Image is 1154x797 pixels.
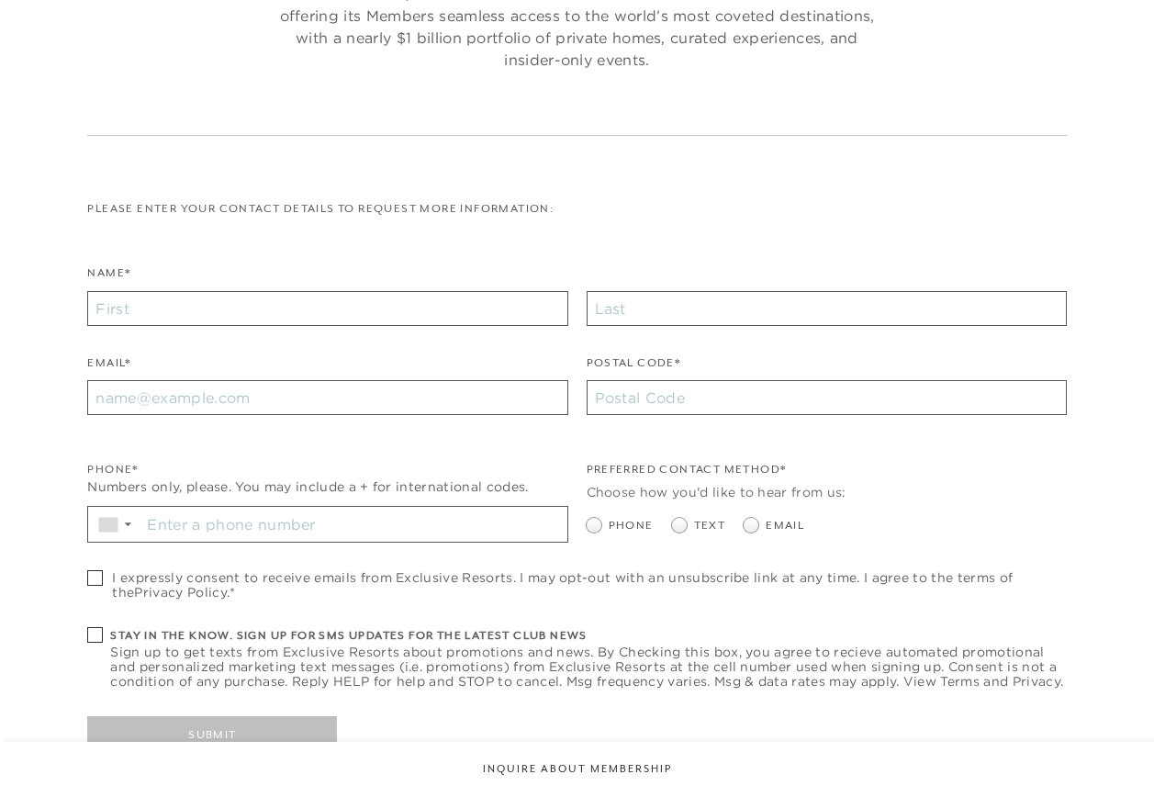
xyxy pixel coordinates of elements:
[587,483,1067,502] div: Choose how you'd like to hear from us:
[140,507,566,542] input: Enter a phone number
[766,517,804,534] span: Email
[110,627,1066,645] h6: Stay in the know. Sign up for sms updates for the latest club news
[609,517,654,534] span: Phone
[112,570,1066,600] span: I expressly consent to receive emails from Exclusive Resorts. I may opt-out with an unsubscribe l...
[694,517,726,534] span: Text
[134,584,226,601] a: Privacy Policy
[587,461,787,488] legend: Preferred Contact Method*
[88,507,140,542] div: Country Code Selector
[87,461,567,478] div: Phone*
[87,354,130,381] label: Email*
[87,380,567,415] input: name@example.com
[110,645,1066,689] span: Sign up to get texts from Exclusive Resorts about promotions and news. By Checking this box, you ...
[122,519,134,530] span: ▼
[1081,22,1105,35] button: Open navigation
[87,716,337,753] button: Submit
[587,380,1067,415] input: Postal Code
[87,477,567,497] div: Numbers only, please. You may include a + for international codes.
[87,291,567,326] input: First
[587,354,681,381] label: Postal Code*
[587,291,1067,326] input: Last
[87,200,1066,218] p: Please enter your contact details to request more information:
[87,264,130,291] label: Name*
